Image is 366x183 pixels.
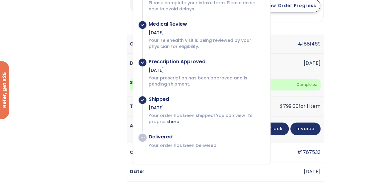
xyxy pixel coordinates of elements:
[149,112,264,125] p: Your order has been shipped! You can view it's progress
[149,105,264,111] div: [DATE]
[290,123,321,135] a: Invoice
[304,60,321,67] time: [DATE]
[149,75,264,87] p: Your prescription has been approved and is pending shipment.
[149,30,264,36] div: [DATE]
[298,40,321,47] a: #1881469
[265,2,316,9] span: View Order Progress
[149,21,264,27] div: Medical Review
[149,59,264,65] div: Prescription Approved
[297,149,321,156] a: #1767533
[280,103,299,110] span: 799.00
[149,134,264,140] div: Delivered
[149,142,264,148] p: Your order has been Delivered.
[149,96,264,102] div: Shipped
[127,97,324,116] td: for 1 item
[149,37,264,49] p: Your Telehealth visit is being reviewed by your physician for eligibility.
[149,67,264,73] div: [DATE]
[169,119,179,125] a: here
[280,103,283,110] span: $
[262,123,289,135] a: Track
[304,168,321,175] time: [DATE]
